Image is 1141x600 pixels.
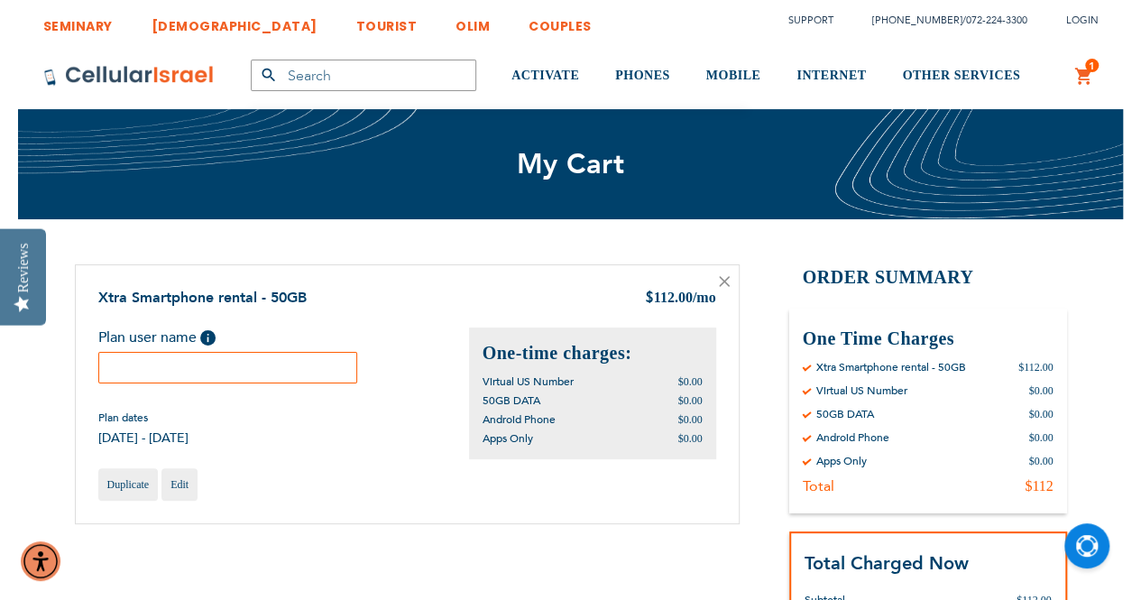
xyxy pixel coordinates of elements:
div: Virtual US Number [816,383,907,398]
a: 072-224-3300 [966,14,1027,27]
span: My Cart [517,145,625,183]
h2: One-time charges: [483,341,703,365]
li: / [854,7,1027,33]
span: Apps Only [483,431,533,446]
a: Xtra Smartphone rental - 50GB [98,288,307,308]
a: TOURIST [356,5,418,38]
a: MOBILE [706,42,761,110]
span: Help [200,330,216,346]
span: [DATE] - [DATE] [98,429,189,447]
strong: Total Charged Now [805,551,969,576]
a: ACTIVATE [511,42,579,110]
div: 50GB DATA [816,407,874,421]
img: Cellular Israel Logo [43,65,215,87]
span: Login [1066,14,1099,27]
h2: Order Summary [789,264,1067,291]
div: $0.00 [1029,407,1054,421]
span: Virtual US Number [483,374,574,389]
div: Xtra Smartphone rental - 50GB [816,360,966,374]
span: Android Phone [483,412,556,427]
div: $0.00 [1029,383,1054,398]
input: Search [251,60,476,91]
a: PHONES [615,42,670,110]
a: OLIM [455,5,490,38]
div: $112 [1025,477,1053,495]
span: $0.00 [678,375,703,388]
a: Edit [161,468,198,501]
span: $0.00 [678,413,703,426]
h3: One Time Charges [803,327,1054,351]
span: OTHER SERVICES [902,69,1020,82]
div: $112.00 [1018,360,1054,374]
a: 1 [1074,66,1094,88]
div: Reviews [15,243,32,292]
span: $0.00 [678,432,703,445]
span: /mo [693,290,716,305]
a: INTERNET [796,42,866,110]
span: 1 [1089,59,1095,73]
span: $ [645,289,654,309]
a: Support [788,14,833,27]
div: $0.00 [1029,430,1054,445]
span: PHONES [615,69,670,82]
span: INTERNET [796,69,866,82]
span: MOBILE [706,69,761,82]
a: SEMINARY [43,5,113,38]
a: OTHER SERVICES [902,42,1020,110]
div: $0.00 [1029,454,1054,468]
span: 50GB DATA [483,393,540,408]
div: Accessibility Menu [21,541,60,581]
a: COUPLES [529,5,592,38]
a: [DEMOGRAPHIC_DATA] [152,5,317,38]
span: $0.00 [678,394,703,407]
div: Android Phone [816,430,889,445]
a: Duplicate [98,468,159,501]
a: [PHONE_NUMBER] [872,14,962,27]
span: Duplicate [107,478,150,491]
div: Apps Only [816,454,867,468]
div: 112.00 [645,288,716,309]
div: Total [803,477,834,495]
span: Plan user name [98,328,197,347]
span: ACTIVATE [511,69,579,82]
span: Plan dates [98,411,189,425]
span: Edit [170,478,189,491]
